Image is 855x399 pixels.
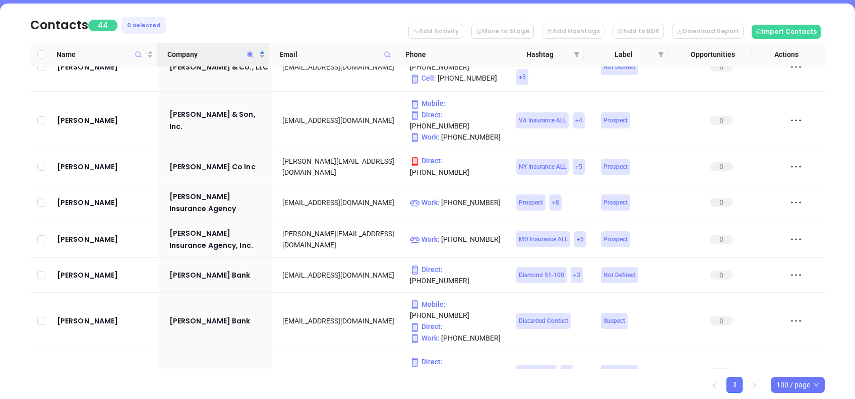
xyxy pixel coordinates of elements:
div: [PERSON_NAME][EMAIL_ADDRESS][DOMAIN_NAME] [282,228,396,250]
span: left [711,382,717,388]
span: 0 [710,116,733,125]
a: [PERSON_NAME] [57,161,155,173]
div: [PERSON_NAME] Insurance Agency [169,190,269,215]
div: [PERSON_NAME] & Son, Inc. [169,108,269,132]
span: Prospect [603,115,628,126]
p: [PHONE_NUMBER] [410,356,502,378]
span: Label [594,49,653,60]
a: [PERSON_NAME] Insurance Agency, Inc. [169,227,269,251]
p: [PHONE_NUMBER] [410,234,502,245]
div: [PERSON_NAME] [57,114,155,126]
span: Suspect [603,315,625,326]
th: Actions [752,43,815,66]
span: Prospect [603,161,628,172]
button: right [747,377,763,393]
a: [PERSON_NAME] [57,196,155,209]
span: filter [658,51,664,57]
span: Direct : [410,358,443,366]
p: [PHONE_NUMBER] [410,131,502,143]
span: + 8 [552,197,559,208]
span: Discarded Contact [519,315,568,326]
span: + 4 [575,115,582,126]
span: Work : [410,235,440,243]
span: Direct : [410,157,443,165]
p: [PHONE_NUMBER] [410,155,502,177]
span: Work : [410,198,440,207]
span: Direct : [410,265,443,274]
li: Next Page [747,377,763,393]
span: filter [574,51,580,57]
div: [EMAIL_ADDRESS][DOMAIN_NAME] [282,115,396,126]
span: Mobile : [410,99,446,107]
a: [PERSON_NAME] [57,367,155,379]
span: 100 / page [776,377,819,392]
div: [EMAIL_ADDRESS][DOMAIN_NAME] [282,61,396,73]
span: Prospect [603,197,628,208]
span: NY Insurance ALL [519,161,566,172]
a: [PERSON_NAME] Bank [169,269,269,281]
div: [EMAIL_ADDRESS][DOMAIN_NAME] [282,270,396,281]
div: [EMAIL_ADDRESS][DOMAIN_NAME] [282,315,396,326]
span: Work : [410,334,440,342]
span: Direct : [410,322,443,330]
p: [PHONE_NUMBER] [410,73,502,84]
span: Mobile : [410,300,446,308]
button: left [706,377,722,393]
span: Company [167,49,257,60]
span: MD Insurance ALL [519,234,568,245]
span: Not Defined [603,61,636,73]
a: 1 [727,377,742,392]
span: right [752,382,758,388]
a: [PERSON_NAME] [57,233,155,245]
a: [PERSON_NAME] [57,61,155,73]
span: 0 [710,316,733,325]
span: Not Defined [603,270,636,281]
span: 0 [710,235,733,244]
th: Company [157,43,269,66]
p: [PHONE_NUMBER] [410,197,502,208]
span: 44 [88,20,117,31]
span: + 5 [575,161,582,172]
div: [PERSON_NAME][EMAIL_ADDRESS][DOMAIN_NAME] [282,156,396,178]
span: filter [656,47,666,62]
div: 0 Selected [121,17,166,34]
a: [PERSON_NAME] Co Inc [169,161,269,173]
span: Not Defined [603,367,636,378]
span: + 5 [577,234,584,245]
span: Hashtag [510,49,570,60]
span: + 3 [573,270,580,281]
span: 0 [710,162,733,171]
a: [PERSON_NAME] Bank [169,367,269,379]
th: Opportunities [668,43,752,66]
span: + 5 [519,72,526,83]
span: + 8 [563,367,570,378]
a: [PERSON_NAME] [57,269,155,281]
div: [PERSON_NAME] & Co., LLC [169,61,269,73]
span: Prospect [603,234,628,245]
div: Page Size [771,377,825,393]
a: [PERSON_NAME] Bank [169,315,269,327]
span: Cell : [410,74,436,82]
div: [EMAIL_ADDRESS][DOMAIN_NAME] [282,367,396,378]
a: [PERSON_NAME] [57,315,155,327]
th: Phone [395,43,500,66]
span: VA Insurance ALL [519,115,566,126]
span: 0 [710,62,733,72]
li: Previous Page [706,377,722,393]
span: Name [56,49,145,60]
span: 0 [710,198,733,207]
span: Prospect [519,197,543,208]
div: Contacts [30,16,88,34]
